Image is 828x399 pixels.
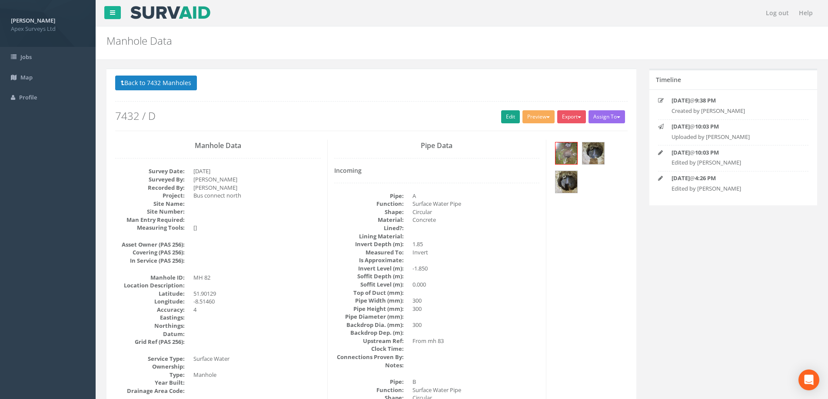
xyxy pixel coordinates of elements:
p: Edited by [PERSON_NAME] [672,158,795,167]
dd: -8.51460 [193,297,321,306]
dd: B [412,378,540,386]
dt: Backdrop Dep. (m): [334,329,404,337]
p: @ [672,148,795,157]
dt: Soffit Depth (m): [334,272,404,280]
dt: Function: [334,200,404,208]
img: 9dfa87bd-f2d5-a2b2-bcef-de0d14b7a5d2_957c1a68-e7c6-cae2-b883-89795439ade5_thumb.jpg [555,171,577,193]
strong: [DATE] [672,174,690,182]
dt: Notes: [334,361,404,369]
dd: Concrete [412,216,540,224]
dt: Northings: [115,322,185,330]
dt: Upstream Ref: [334,337,404,345]
dd: -1.850 [412,264,540,273]
dt: Grid Ref (PAS 256): [115,338,185,346]
dt: Measuring Tools: [115,224,185,232]
dt: Pipe Diameter (mm): [334,313,404,321]
dd: 0.000 [412,280,540,289]
dd: [PERSON_NAME] [193,184,321,192]
dd: Manhole [193,371,321,379]
span: Apex Surveys Ltd [11,25,85,33]
dt: Eastings: [115,313,185,322]
dt: Top of Duct (mm): [334,289,404,297]
button: Assign To [589,110,625,123]
dd: [] [193,224,321,232]
dt: Project: [115,191,185,200]
strong: [DATE] [672,122,690,130]
p: Created by [PERSON_NAME] [672,107,795,115]
dt: Year Built: [115,379,185,387]
dd: A [412,192,540,200]
dt: In Service (PAS 256): [115,257,185,265]
dt: Type: [115,371,185,379]
dt: Clock Time: [334,345,404,353]
dd: [PERSON_NAME] [193,175,321,184]
a: Edit [501,110,520,123]
strong: 10:03 PM [695,122,719,130]
strong: 9:38 PM [695,96,716,104]
dt: Longitude: [115,297,185,306]
span: Jobs [20,53,32,61]
dt: Pipe: [334,192,404,200]
strong: [DATE] [672,148,690,156]
dt: Asset Owner (PAS 256): [115,241,185,249]
span: Map [20,73,33,81]
dt: Invert Level (m): [334,264,404,273]
dt: Datum: [115,330,185,338]
dd: Surface Water Pipe [412,386,540,394]
p: Uploaded by [PERSON_NAME] [672,133,795,141]
dt: Service Type: [115,355,185,363]
dt: Is Approximate: [334,256,404,264]
img: 9dfa87bd-f2d5-a2b2-bcef-de0d14b7a5d2_01152c63-1fe5-b892-4328-4a6ad4b1dcf3_thumb.jpg [582,142,604,164]
strong: [DATE] [672,96,690,104]
dt: Material: [334,216,404,224]
dt: Ownership: [115,363,185,371]
dt: Pipe Height (mm): [334,305,404,313]
h2: 7432 / D [115,110,628,122]
dt: Connections Proven By: [334,353,404,361]
dt: Function: [334,386,404,394]
button: Preview [522,110,555,123]
a: [PERSON_NAME] Apex Surveys Ltd [11,14,85,33]
h5: Timeline [656,76,681,83]
button: Back to 7432 Manholes [115,76,197,90]
dt: Survey Date: [115,167,185,175]
strong: 10:03 PM [695,148,719,156]
dd: 300 [412,321,540,329]
p: @ [672,96,795,105]
dd: 4 [193,306,321,314]
dd: Circular [412,208,540,216]
strong: [PERSON_NAME] [11,16,55,24]
dt: Latitude: [115,290,185,298]
dd: From mh 83 [412,337,540,345]
dt: Pipe Width (mm): [334,297,404,305]
strong: 4:26 PM [695,174,716,182]
h4: Incoming [334,167,540,174]
dd: 300 [412,297,540,305]
dt: Man Entry Required: [115,216,185,224]
dd: MH 82 [193,274,321,282]
dd: Invert [412,248,540,257]
dt: Recorded By: [115,184,185,192]
dt: Lined?: [334,224,404,232]
dt: Soffit Level (m): [334,280,404,289]
div: Open Intercom Messenger [798,369,819,390]
dd: Bus connect north [193,191,321,200]
dd: 51.90129 [193,290,321,298]
img: 9dfa87bd-f2d5-a2b2-bcef-de0d14b7a5d2_7b6283f6-973c-2854-2693-699a4e911197_thumb.jpg [555,142,577,164]
dd: 300 [412,305,540,313]
dd: [DATE] [193,167,321,175]
dt: Lining Material: [334,232,404,241]
dt: Manhole ID: [115,274,185,282]
dt: Site Name: [115,200,185,208]
h3: Manhole Data [115,142,321,150]
dt: Drainage Area Code: [115,387,185,395]
dt: Site Number: [115,208,185,216]
p: @ [672,174,795,182]
dt: Shape: [334,208,404,216]
p: @ [672,122,795,131]
p: Edited by [PERSON_NAME] [672,185,795,193]
dt: Surveyed By: [115,175,185,184]
dd: Surface Water Pipe [412,200,540,208]
dt: Accuracy: [115,306,185,314]
dt: Location Description: [115,281,185,290]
